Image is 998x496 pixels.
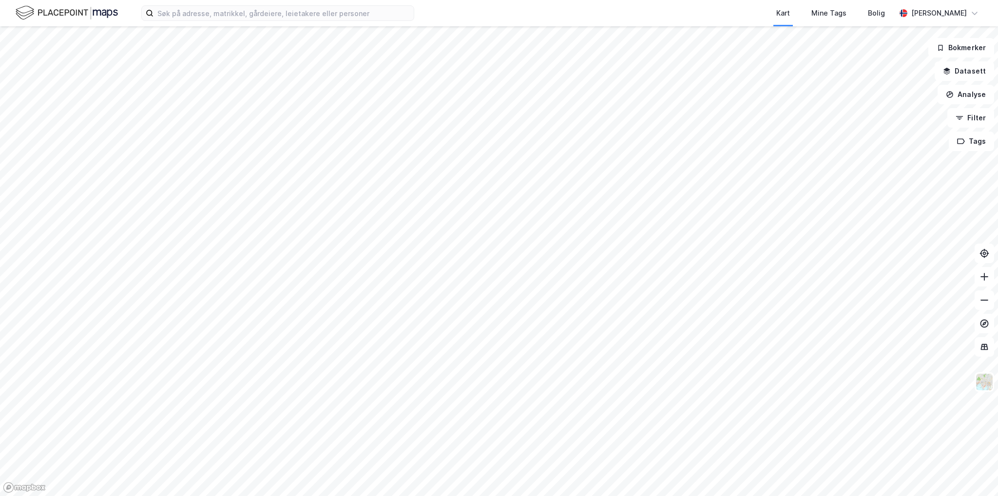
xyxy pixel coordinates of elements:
[911,7,967,19] div: [PERSON_NAME]
[811,7,846,19] div: Mine Tags
[154,6,414,20] input: Søk på adresse, matrikkel, gårdeiere, leietakere eller personer
[16,4,118,21] img: logo.f888ab2527a4732fd821a326f86c7f29.svg
[868,7,885,19] div: Bolig
[776,7,790,19] div: Kart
